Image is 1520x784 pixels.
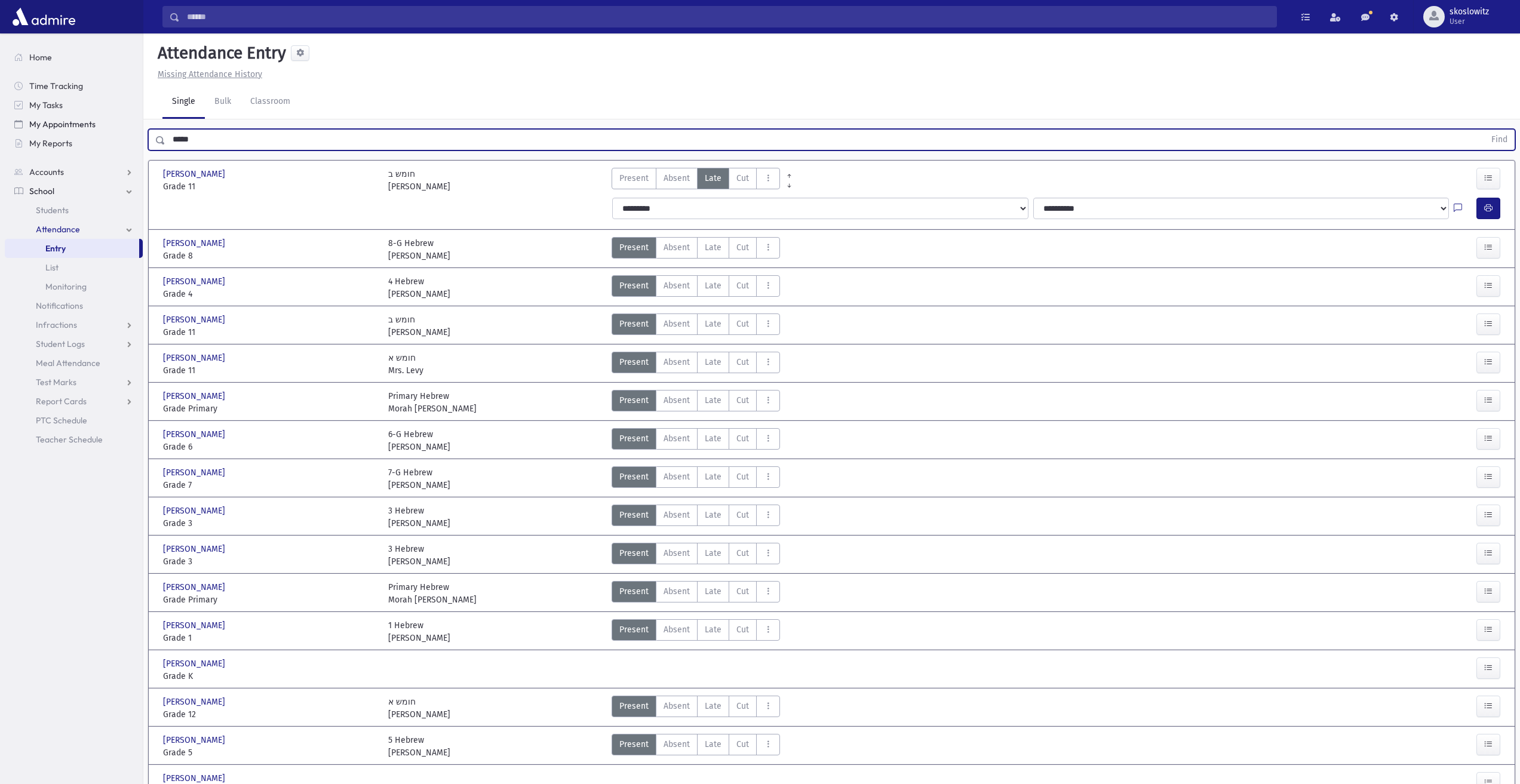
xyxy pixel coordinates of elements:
span: Present [619,432,649,445]
span: Grade 7 [163,479,376,491]
span: Absent [664,241,690,254]
div: AttTypes [612,352,780,377]
span: Report Cards [36,396,87,407]
a: My Reports [5,134,143,153]
div: חומש ב [PERSON_NAME] [388,168,450,193]
div: AttTypes [612,543,780,568]
div: חומש א [PERSON_NAME] [388,696,450,721]
span: My Appointments [29,119,96,130]
span: Cut [736,394,749,407]
span: Late [705,172,721,185]
a: Time Tracking [5,76,143,96]
img: AdmirePro [10,5,78,29]
span: Absent [664,509,690,521]
span: Absent [664,700,690,712]
span: Absent [664,394,690,407]
div: חומש א Mrs. Levy [388,352,423,377]
span: Cut [736,509,749,521]
span: Absent [664,547,690,559]
span: Absent [664,585,690,598]
div: 4 Hebrew [PERSON_NAME] [388,275,450,300]
span: Student Logs [36,339,85,349]
button: Find [1484,130,1515,150]
span: List [45,262,59,273]
span: Late [705,585,721,598]
span: Late [705,279,721,292]
div: 1 Hebrew [PERSON_NAME] [388,619,450,644]
a: Report Cards [5,392,143,411]
span: Present [619,471,649,483]
span: [PERSON_NAME] [163,734,228,746]
span: Notifications [36,300,83,311]
a: Student Logs [5,334,143,353]
span: Grade 3 [163,555,376,568]
span: [PERSON_NAME] [163,352,228,364]
div: AttTypes [612,275,780,300]
span: [PERSON_NAME] [163,428,228,441]
a: Classroom [241,85,300,119]
span: Cut [736,547,749,559]
span: Grade 5 [163,746,376,759]
span: [PERSON_NAME] [163,275,228,288]
span: Cut [736,279,749,292]
span: Grade 4 [163,288,376,300]
span: Late [705,547,721,559]
a: My Appointments [5,115,143,134]
span: Cut [736,585,749,598]
span: Grade 11 [163,364,376,377]
span: Time Tracking [29,81,83,91]
div: AttTypes [612,428,780,453]
span: School [29,186,54,196]
a: Bulk [205,85,241,119]
div: AttTypes [612,390,780,415]
span: Present [619,623,649,636]
span: Grade 8 [163,250,376,262]
span: Monitoring [45,281,87,292]
a: Meal Attendance [5,353,143,373]
a: Accounts [5,162,143,182]
span: Present [619,509,649,521]
span: Absent [664,432,690,445]
a: Single [162,85,205,119]
span: Present [619,318,649,330]
span: My Reports [29,138,72,149]
span: Entry [45,243,66,254]
span: Present [619,279,649,292]
span: User [1450,17,1489,26]
a: Teacher Schedule [5,430,143,449]
span: Grade 3 [163,517,376,530]
span: Absent [664,356,690,368]
span: Cut [736,241,749,254]
div: 3 Hebrew [PERSON_NAME] [388,505,450,530]
input: Search [180,6,1276,27]
span: Absent [664,471,690,483]
span: My Tasks [29,100,63,110]
span: Accounts [29,167,64,177]
div: חומש ב [PERSON_NAME] [388,313,450,339]
div: 3 Hebrew [PERSON_NAME] [388,543,450,568]
span: Grade 11 [163,326,376,339]
span: Present [619,585,649,598]
div: AttTypes [612,619,780,644]
div: 8-G Hebrew [PERSON_NAME] [388,237,450,262]
a: List [5,258,143,277]
span: Late [705,432,721,445]
span: [PERSON_NAME] [163,619,228,632]
span: Late [705,738,721,751]
span: Late [705,356,721,368]
u: Missing Attendance History [158,69,262,79]
a: Monitoring [5,277,143,296]
a: Attendance [5,220,143,239]
a: Test Marks [5,373,143,392]
span: Test Marks [36,377,76,388]
a: Notifications [5,296,143,315]
span: Home [29,52,52,63]
span: Absent [664,318,690,330]
span: Cut [736,356,749,368]
span: Attendance [36,224,80,235]
span: Late [705,241,721,254]
a: Home [5,48,143,67]
span: Present [619,241,649,254]
span: Teacher Schedule [36,434,103,445]
div: 6-G Hebrew [PERSON_NAME] [388,428,450,453]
